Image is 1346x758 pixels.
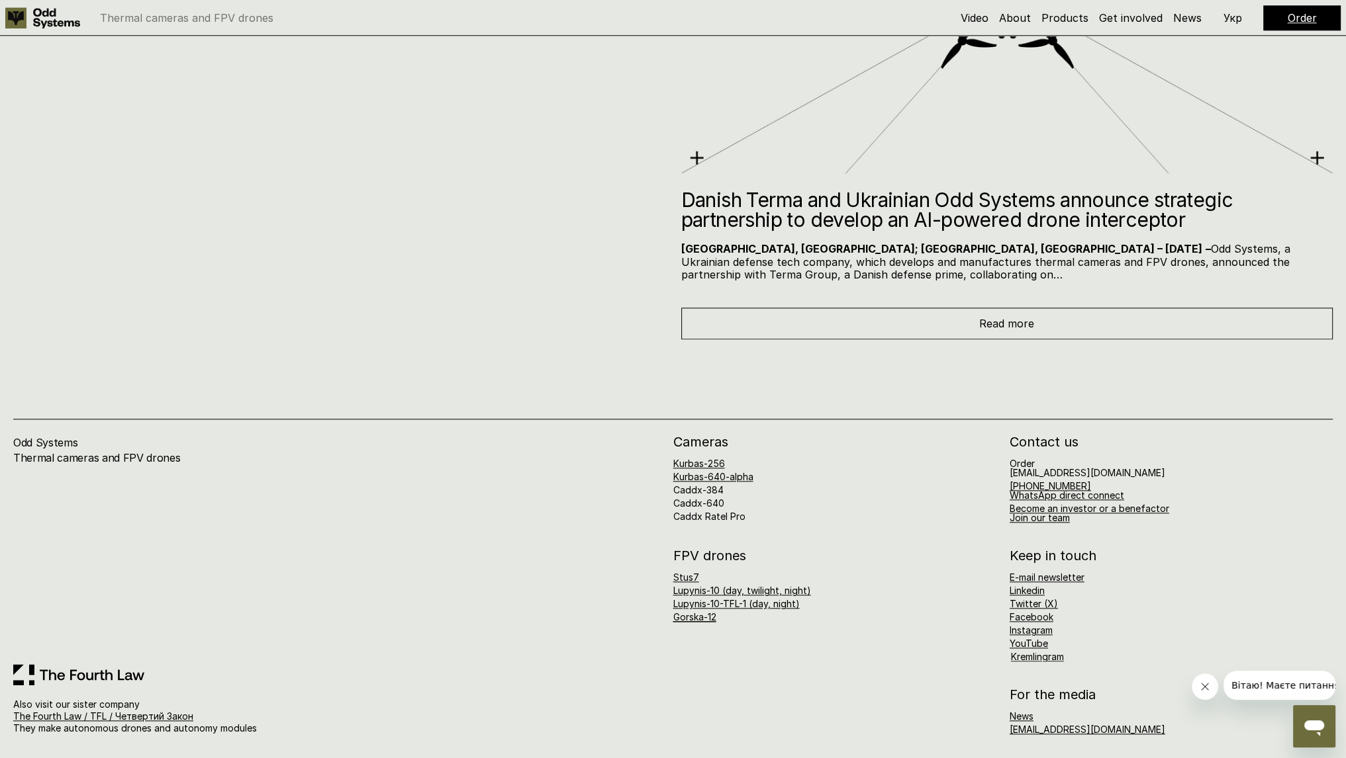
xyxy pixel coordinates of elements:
[1010,598,1058,609] a: Twitter (X)
[1099,11,1163,24] a: Get involved
[1041,11,1088,24] a: Products
[673,471,753,482] a: Kurbas-640-alpha
[1010,710,1034,722] a: News
[1010,611,1053,622] a: Facebook
[673,611,716,622] a: Gorska-12
[1011,651,1064,662] a: Kremlingram
[1010,688,1333,701] h2: For the media
[673,511,745,522] a: Caddx Ratel Pro
[1192,673,1218,700] iframe: Close message
[1288,11,1317,24] a: Order
[961,11,988,24] a: Video
[681,243,1333,281] p: Odd Systems, a Ukrainian defense tech company, which develops and manufactures thermal cameras an...
[1224,671,1335,700] iframe: Message from company
[673,585,811,596] a: Lupynis-10 (day, twilight, night)
[681,242,1202,255] strong: [GEOGRAPHIC_DATA], [GEOGRAPHIC_DATA]; [GEOGRAPHIC_DATA], [GEOGRAPHIC_DATA] – [DATE]
[1010,571,1084,583] a: E-mail newsletter
[1010,435,1333,448] h2: Contact us
[1010,585,1045,596] a: Linkedin
[13,435,314,480] h4: Odd Systems Thermal cameras and FPV drones
[1206,242,1211,255] strong: –
[673,497,724,509] a: Caddx-640
[1293,705,1335,747] iframe: Button to launch messaging window
[673,549,996,562] h2: FPV drones
[673,484,724,495] a: Caddx-384
[999,11,1031,24] a: About
[1224,13,1242,23] p: Укр
[1010,503,1169,514] a: Become an investor or a benefactor
[1173,11,1202,24] a: News
[1010,549,1096,562] h2: Keep in touch
[673,598,800,609] a: Lupynis-10-TFL-1 (day, night)
[13,710,193,722] a: The Fourth Law / TFL / Четвертий Закон
[681,190,1333,230] h2: Danish Terma and Ukrainian Odd Systems announce strategic partnership to develop an AI-powered dr...
[979,317,1034,330] span: Read more
[673,435,996,448] h2: Cameras
[673,458,725,469] a: Kurbas-256
[8,9,121,20] span: Вітаю! Маєте питання?
[1010,624,1053,636] a: Instagram
[1010,638,1048,649] a: YouTube
[100,13,273,23] p: Thermal cameras and FPV drones
[13,698,361,735] p: Also visit our sister company They make autonomous drones and autonomy modules
[1010,724,1165,735] a: [EMAIL_ADDRESS][DOMAIN_NAME]
[1010,480,1124,501] a: [PHONE_NUMBER]WhatsApp direct connect
[1010,459,1165,478] h6: Order [EMAIL_ADDRESS][DOMAIN_NAME]
[673,571,699,583] a: Stus7
[1010,512,1070,523] a: Join our team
